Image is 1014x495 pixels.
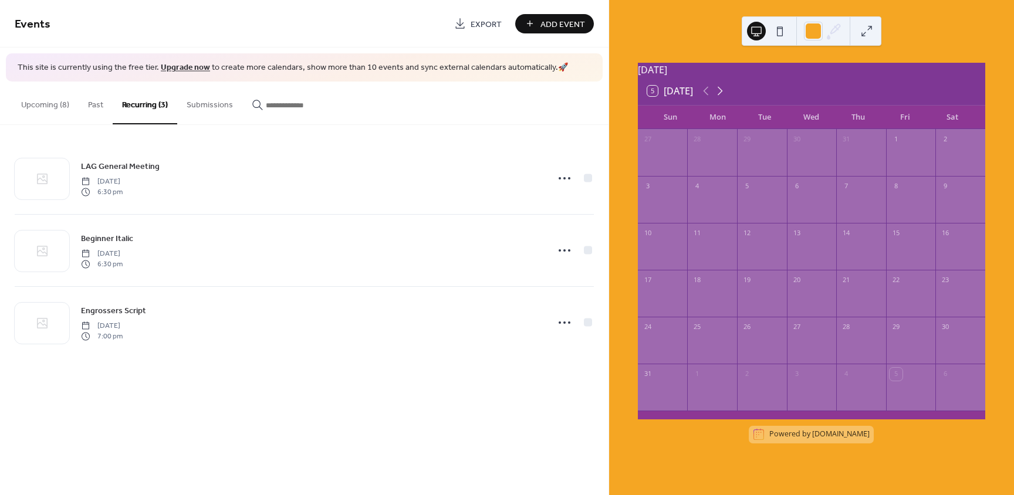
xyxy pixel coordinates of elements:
[694,106,741,129] div: Mon
[890,133,903,146] div: 1
[79,82,113,123] button: Past
[471,18,502,30] span: Export
[81,248,123,259] span: [DATE]
[890,227,903,240] div: 15
[835,106,882,129] div: Thu
[641,368,654,381] div: 31
[691,133,704,146] div: 28
[741,321,753,334] div: 26
[12,82,79,123] button: Upcoming (8)
[643,83,697,99] button: 5[DATE]
[113,82,177,124] button: Recurring (3)
[81,304,146,317] span: Engrossers Script
[840,180,853,193] div: 7
[81,304,146,317] a: Engrossers Script
[769,429,870,439] div: Powered by
[691,321,704,334] div: 25
[641,227,654,240] div: 10
[81,176,123,187] span: [DATE]
[691,274,704,287] div: 18
[790,227,803,240] div: 13
[890,368,903,381] div: 5
[515,14,594,33] button: Add Event
[741,274,753,287] div: 19
[790,274,803,287] div: 20
[741,180,753,193] div: 5
[790,368,803,381] div: 3
[939,133,952,146] div: 2
[840,133,853,146] div: 31
[81,259,123,270] span: 6:30 pm
[638,63,985,77] div: [DATE]
[812,429,870,439] a: [DOMAIN_NAME]
[790,180,803,193] div: 6
[840,368,853,381] div: 4
[788,106,835,129] div: Wed
[790,133,803,146] div: 30
[929,106,976,129] div: Sat
[741,106,788,129] div: Tue
[81,331,123,342] span: 7:00 pm
[81,232,133,245] a: Beginner Italic
[81,320,123,331] span: [DATE]
[890,180,903,193] div: 8
[691,368,704,381] div: 1
[445,14,511,33] a: Export
[939,321,952,334] div: 30
[691,227,704,240] div: 11
[741,368,753,381] div: 2
[641,133,654,146] div: 27
[161,60,210,76] a: Upgrade now
[641,274,654,287] div: 17
[15,13,50,36] span: Events
[840,227,853,240] div: 14
[81,187,123,198] span: 6:30 pm
[890,321,903,334] div: 29
[939,180,952,193] div: 9
[540,18,585,30] span: Add Event
[840,274,853,287] div: 21
[840,321,853,334] div: 28
[18,62,568,74] span: This site is currently using the free tier. to create more calendars, show more than 10 events an...
[641,180,654,193] div: 3
[939,368,952,381] div: 6
[741,133,753,146] div: 29
[741,227,753,240] div: 12
[882,106,929,129] div: Fri
[641,321,654,334] div: 24
[939,227,952,240] div: 16
[81,160,160,173] a: LAG General Meeting
[177,82,242,123] button: Submissions
[790,321,803,334] div: 27
[939,274,952,287] div: 23
[647,106,694,129] div: Sun
[691,180,704,193] div: 4
[890,274,903,287] div: 22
